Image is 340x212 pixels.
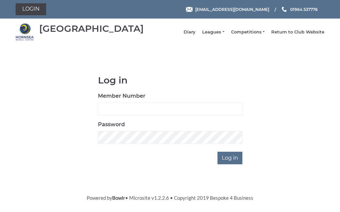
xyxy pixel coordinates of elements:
[16,23,34,41] img: Hornsea Bowls Centre
[290,7,318,12] span: 01964 537776
[98,75,242,85] h1: Log in
[186,6,269,13] a: Email [EMAIL_ADDRESS][DOMAIN_NAME]
[186,7,193,12] img: Email
[98,121,125,129] label: Password
[202,29,224,35] a: Leagues
[98,92,145,100] label: Member Number
[39,24,144,34] div: [GEOGRAPHIC_DATA]
[282,7,287,12] img: Phone us
[16,3,46,15] a: Login
[112,195,125,201] a: Bowlr
[271,29,324,35] a: Return to Club Website
[217,152,242,164] input: Log in
[231,29,265,35] a: Competitions
[195,7,269,12] span: [EMAIL_ADDRESS][DOMAIN_NAME]
[281,6,318,13] a: Phone us 01964 537776
[87,195,253,201] span: Powered by • Microsite v1.2.2.6 • Copyright 2019 Bespoke 4 Business
[184,29,196,35] a: Diary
